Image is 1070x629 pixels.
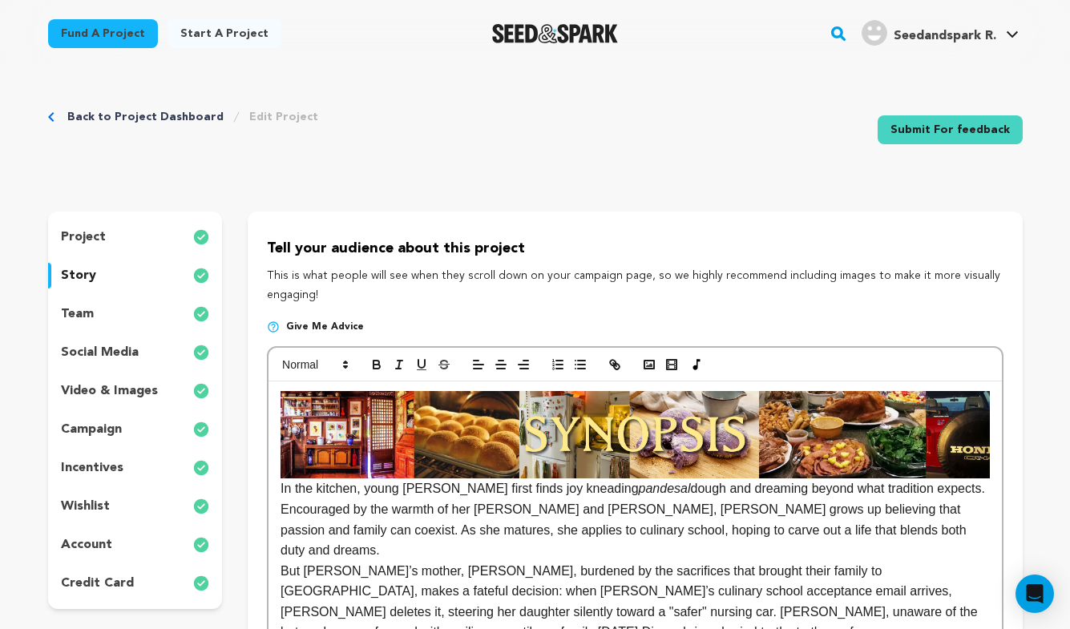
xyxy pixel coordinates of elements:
[48,224,223,250] button: project
[193,228,209,247] img: check-circle-full.svg
[862,20,887,46] img: user.png
[193,343,209,362] img: check-circle-full.svg
[61,228,106,247] p: project
[61,535,112,554] p: account
[48,263,223,288] button: story
[48,340,223,365] button: social media
[61,458,123,478] p: incentives
[267,237,1003,260] p: Tell your audience about this project
[48,378,223,404] button: video & images
[193,420,209,439] img: check-circle-full.svg
[267,267,1003,305] p: This is what people will see when they scroll down on your campaign page, so we highly recommend ...
[281,391,989,561] p: In the kitchen, young [PERSON_NAME] first finds joy kneading dough and dreaming beyond what tradi...
[48,109,318,125] div: Breadcrumb
[1015,575,1054,613] div: Open Intercom Messenger
[48,532,223,558] button: account
[858,17,1022,50] span: Seedandspark R.'s Profile
[894,30,996,42] span: Seedandspark R.
[61,574,134,593] p: credit card
[639,482,691,495] em: pandesal
[193,304,209,324] img: check-circle-full.svg
[492,24,618,43] a: Seed&Spark Homepage
[249,109,318,125] a: Edit Project
[61,381,158,401] p: video & images
[193,574,209,593] img: check-circle-full.svg
[48,19,158,48] a: Fund a project
[193,497,209,516] img: check-circle-full.svg
[193,266,209,285] img: check-circle-full.svg
[267,321,280,333] img: help-circle.svg
[48,301,223,327] button: team
[61,420,122,439] p: campaign
[48,571,223,596] button: credit card
[858,17,1022,46] a: Seedandspark R.'s Profile
[48,417,223,442] button: campaign
[193,535,209,554] img: check-circle-full.svg
[193,458,209,478] img: check-circle-full.svg
[878,115,1023,144] a: Submit For feedback
[492,24,618,43] img: Seed&Spark Logo Dark Mode
[67,109,224,125] a: Back to Project Dashboard
[168,19,281,48] a: Start a project
[48,455,223,481] button: incentives
[61,497,110,516] p: wishlist
[61,266,96,285] p: story
[61,304,94,324] p: team
[61,343,139,362] p: social media
[48,494,223,519] button: wishlist
[286,321,364,333] span: Give me advice
[281,391,989,478] img: 1757016433-PANDESAL_MOODBOARD2-04.jpg
[193,381,209,401] img: check-circle-full.svg
[862,20,996,46] div: Seedandspark R.'s Profile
